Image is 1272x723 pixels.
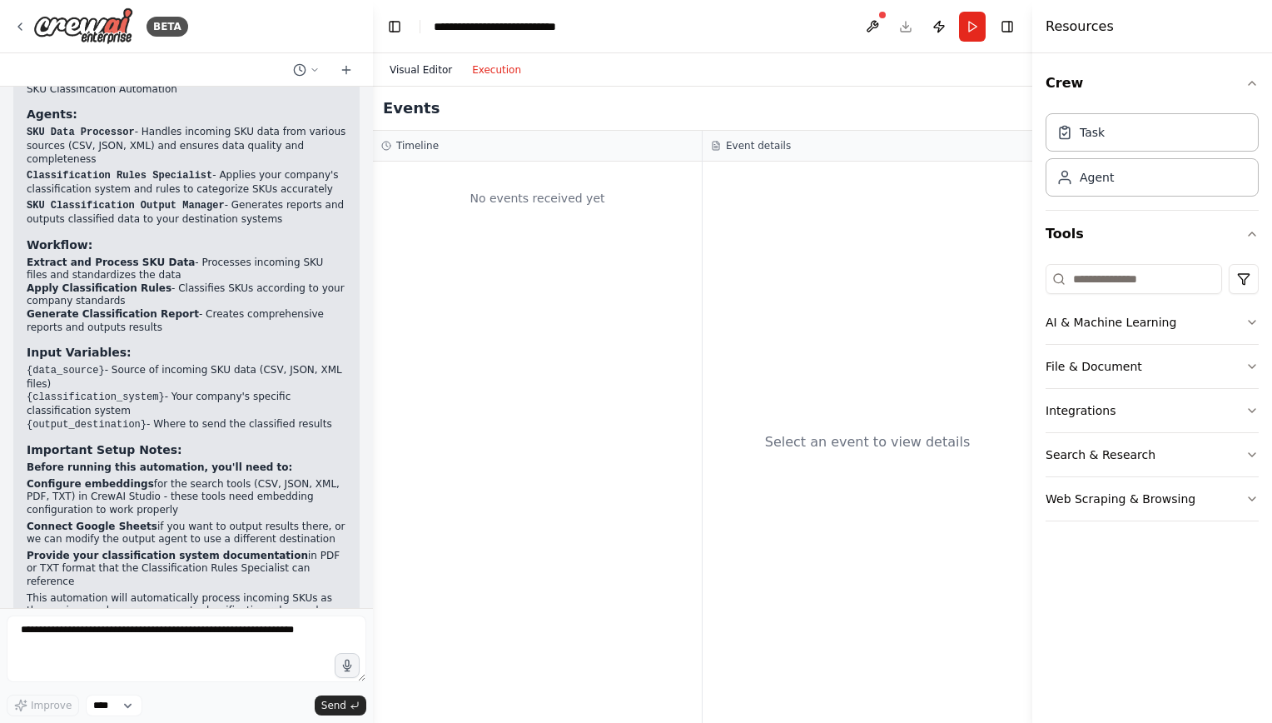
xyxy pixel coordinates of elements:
[27,364,346,391] li: - Source of incoming SKU data (CSV, JSON, XML files)
[27,478,154,490] strong: Configure embeddings
[27,391,165,403] code: {classification_system}
[27,282,346,308] li: - Classifies SKUs according to your company standards
[27,419,147,431] code: {output_destination}
[1046,345,1259,388] button: File & Document
[27,83,346,97] h2: SKU Classification Automation
[27,308,346,334] li: - Creates comprehensive reports and outputs results
[726,139,791,152] h3: Event details
[1046,60,1259,107] button: Crew
[1080,169,1114,186] div: Agent
[396,139,439,152] h3: Timeline
[27,257,346,282] li: - Processes incoming SKU files and standardizes the data
[27,521,346,546] p: if you want to output results there, or we can modify the output agent to use a different destina...
[27,592,346,657] p: This automation will automatically process incoming SKUs as they arrive, apply your company's cla...
[27,391,346,417] li: - Your company's specific classification system
[27,521,157,532] strong: Connect Google Sheets
[434,18,594,35] nav: breadcrumb
[27,126,346,166] p: - Handles incoming SKU data from various sources (CSV, JSON, XML) and ensures data quality and co...
[381,170,693,227] div: No events received yet
[1046,477,1259,521] button: Web Scraping & Browsing
[27,550,346,589] p: in PDF or TXT format that the Classification Rules Specialist can reference
[1046,17,1114,37] h4: Resources
[1046,433,1259,476] button: Search & Research
[27,169,346,196] p: - Applies your company's classification system and rules to categorize SKUs accurately
[1046,211,1259,257] button: Tools
[462,60,531,80] button: Execution
[27,107,77,121] strong: Agents:
[27,418,346,432] li: - Where to send the classified results
[33,7,133,45] img: Logo
[1046,389,1259,432] button: Integrations
[380,60,462,80] button: Visual Editor
[383,97,440,120] h2: Events
[1046,257,1259,535] div: Tools
[27,461,292,473] strong: Before running this automation, you'll need to:
[31,699,72,712] span: Improve
[27,238,92,252] strong: Workflow:
[27,308,199,320] strong: Generate Classification Report
[27,170,212,182] code: Classification Rules Specialist
[27,200,225,212] code: SKU Classification Output Manager
[286,60,326,80] button: Switch to previous chat
[1080,124,1105,141] div: Task
[7,695,79,716] button: Improve
[27,257,195,268] strong: Extract and Process SKU Data
[333,60,360,80] button: Start a new chat
[1046,301,1259,344] button: AI & Machine Learning
[27,346,132,359] strong: Input Variables:
[996,15,1019,38] button: Hide right sidebar
[1046,107,1259,210] div: Crew
[27,478,346,517] p: for the search tools (CSV, JSON, XML, PDF, TXT) in CrewAI Studio - these tools need embedding con...
[321,699,346,712] span: Send
[383,15,406,38] button: Hide left sidebar
[27,550,308,561] strong: Provide your classification system documentation
[27,282,171,294] strong: Apply Classification Rules
[27,127,135,138] code: SKU Data Processor
[765,432,971,452] div: Select an event to view details
[27,365,105,376] code: {data_source}
[147,17,188,37] div: BETA
[27,199,346,226] p: - Generates reports and outputs classified data to your destination systems
[335,653,360,678] button: Click to speak your automation idea
[27,443,182,456] strong: Important Setup Notes:
[315,696,366,716] button: Send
